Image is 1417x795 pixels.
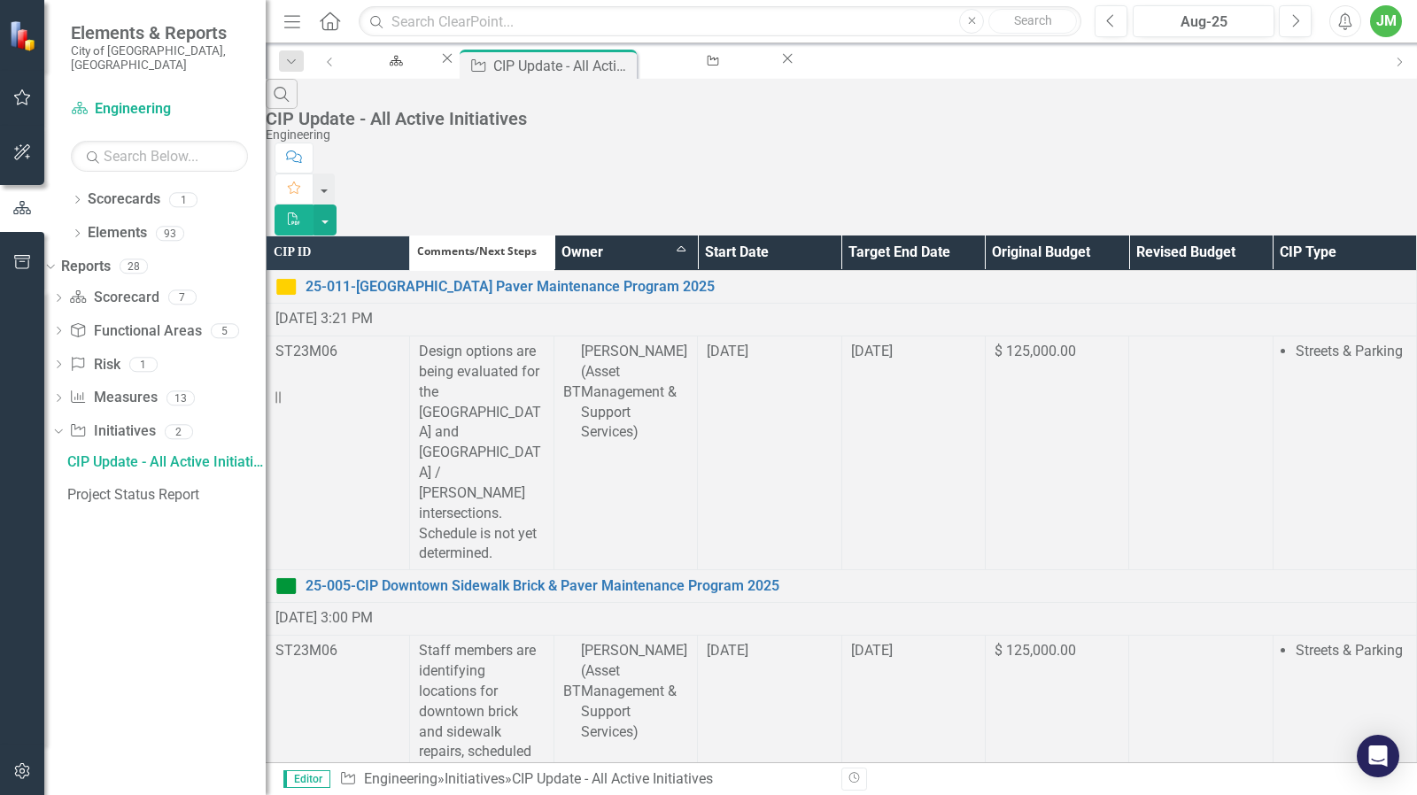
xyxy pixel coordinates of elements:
p: Design options are being evaluated for the [GEOGRAPHIC_DATA] and [GEOGRAPHIC_DATA] / [PERSON_NAME... [419,342,544,564]
span: [DATE] [707,343,748,359]
span: Streets & Parking [1296,343,1403,359]
img: Near Target [275,276,297,297]
div: » » [339,769,828,790]
span: Search [1014,13,1052,27]
a: Project Status Report [640,50,778,72]
td: Double-Click to Edit [267,336,410,569]
div: Project Status Report [67,487,266,503]
a: Initiatives [445,770,505,787]
a: Scorecards [88,189,160,210]
small: City of [GEOGRAPHIC_DATA], [GEOGRAPHIC_DATA] [71,43,248,73]
div: BT [563,382,581,403]
span: Elements & Reports [71,22,248,43]
div: CIP Update - All Active Initiatives [493,55,632,77]
button: Aug-25 [1133,5,1274,37]
div: [DATE] 3:00 PM [275,608,1407,629]
div: 5 [211,323,239,338]
a: Elements [88,223,147,243]
a: 25-011-[GEOGRAPHIC_DATA] Paver Maintenance Program 2025 [306,277,1407,297]
a: Project Status Report [63,481,266,509]
a: Engineering [348,50,438,72]
td: Double-Click to Edit Right Click for Context Menu [267,270,1417,303]
input: Search Below... [71,141,248,172]
div: 93 [156,226,184,241]
span: [DATE] [851,642,893,659]
div: [PERSON_NAME] (Asset Management & Support Services) [581,342,688,443]
span: ST23M06 [275,642,337,659]
a: Measures [69,388,157,408]
div: Open Intercom Messenger [1357,735,1399,777]
td: Double-Click to Edit [554,336,697,569]
div: CIP Update - All Active Initiatives [512,770,713,787]
div: 7 [168,290,197,305]
td: Double-Click to Edit [698,336,841,569]
div: 28 [120,259,148,274]
button: JM [1370,5,1402,37]
div: CIP Update - All Active Initiatives [67,454,266,470]
td: Double-Click to Edit Right Click for Context Menu [267,570,1417,603]
a: Risk [69,355,120,375]
td: Double-Click to Edit [410,336,554,569]
div: [DATE] 3:21 PM [275,309,1407,329]
img: ClearPoint Strategy [9,20,40,51]
a: Scorecard [69,288,159,308]
a: Engineering [71,99,248,120]
td: Double-Click to Edit [1273,336,1416,569]
span: Streets & Parking [1296,642,1403,659]
span: [DATE] [851,343,893,359]
div: Aug-25 [1139,12,1268,33]
a: Initiatives [69,421,155,442]
div: Engineering [266,128,1408,142]
button: Search [988,9,1077,34]
div: Project Status Report [656,66,763,89]
div: Engineering [364,66,422,89]
div: 2 [165,424,193,439]
div: 1 [169,192,197,207]
input: Search ClearPoint... [359,6,1081,37]
a: 25-005-CIP Downtown Sidewalk Brick & Paver Maintenance Program 2025 [306,576,1407,597]
span: ST23M06 [275,343,337,359]
span: $ 125,000.00 [995,642,1076,659]
a: Functional Areas [69,321,201,342]
td: Double-Click to Edit [841,336,985,569]
td: Double-Click to Edit [985,336,1128,569]
td: Double-Click to Edit [1129,336,1273,569]
img: On Target [275,575,297,597]
div: 13 [166,390,195,405]
div: BT [563,682,581,702]
a: CIP Update - All Active Initiatives [63,448,266,476]
a: Engineering [364,770,437,787]
span: $ 125,000.00 [995,343,1076,359]
div: CIP Update - All Active Initiatives [266,109,1408,128]
div: [PERSON_NAME] (Asset Management & Support Services) [581,641,688,742]
a: Reports [61,257,111,277]
span: [DATE] [707,642,748,659]
span: Editor [283,770,330,788]
div: 1 [129,357,158,372]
